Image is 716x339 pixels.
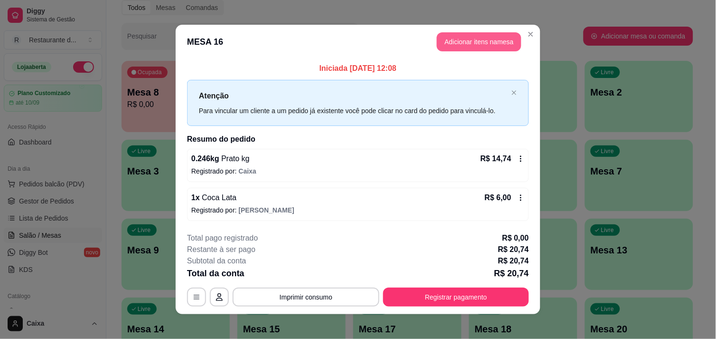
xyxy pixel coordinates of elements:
[187,244,255,255] p: Restante à ser pago
[199,106,508,116] div: Para vincular um cliente a um pedido já existente você pode clicar no card do pedido para vinculá...
[511,90,517,96] button: close
[511,90,517,96] span: close
[383,288,529,307] button: Registrar pagamento
[239,167,256,175] span: Caixa
[187,267,245,280] p: Total da conta
[485,192,511,203] p: R$ 6,00
[480,153,511,165] p: R$ 14,74
[199,90,508,102] p: Atenção
[187,63,529,74] p: Iniciada [DATE] 12:08
[437,32,521,51] button: Adicionar itens namesa
[498,244,529,255] p: R$ 20,74
[200,194,236,202] span: Coca Lata
[239,206,294,214] span: [PERSON_NAME]
[191,153,250,165] p: 0.246 kg
[187,134,529,145] h2: Resumo do pedido
[219,155,250,163] span: Prato kg
[233,288,379,307] button: Imprimir consumo
[502,232,529,244] p: R$ 0,00
[191,192,236,203] p: 1 x
[176,25,540,59] header: MESA 16
[191,166,525,176] p: Registrado por:
[498,255,529,267] p: R$ 20,74
[494,267,529,280] p: R$ 20,74
[523,27,538,42] button: Close
[187,232,258,244] p: Total pago registrado
[191,205,525,215] p: Registrado por:
[187,255,246,267] p: Subtotal da conta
